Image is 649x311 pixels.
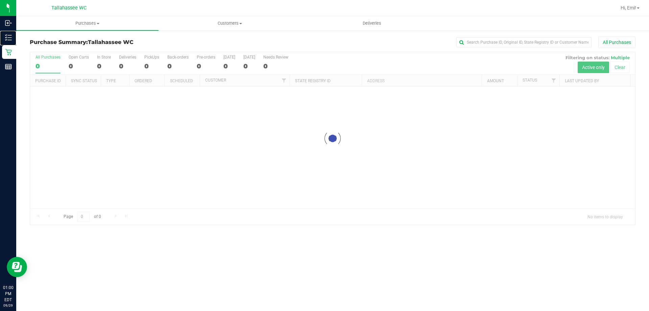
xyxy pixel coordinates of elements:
[7,257,27,277] iframe: Resource center
[51,5,87,11] span: Tallahassee WC
[3,303,13,308] p: 09/29
[598,37,635,48] button: All Purchases
[621,5,636,10] span: Hi, Emi!
[5,63,12,70] inline-svg: Reports
[5,34,12,41] inline-svg: Inventory
[30,39,232,45] h3: Purchase Summary:
[16,16,159,30] a: Purchases
[88,39,134,45] span: Tallahassee WC
[456,37,592,47] input: Search Purchase ID, Original ID, State Registry ID or Customer Name...
[3,285,13,303] p: 01:00 PM EDT
[354,20,390,26] span: Deliveries
[159,16,301,30] a: Customers
[301,16,443,30] a: Deliveries
[5,49,12,55] inline-svg: Retail
[159,20,301,26] span: Customers
[16,20,159,26] span: Purchases
[5,20,12,26] inline-svg: Inbound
